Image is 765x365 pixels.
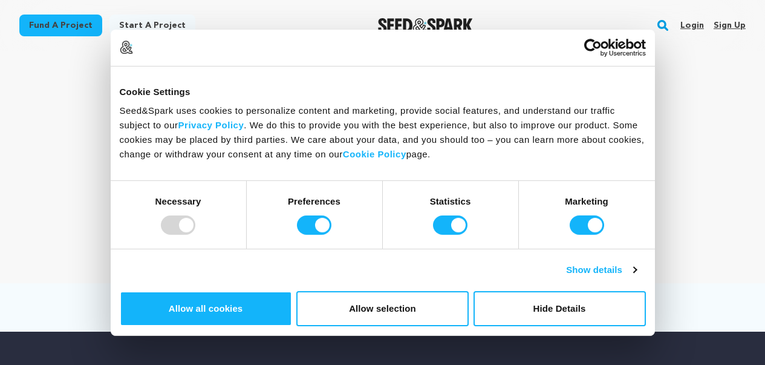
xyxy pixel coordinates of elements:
button: Hide Details [474,291,646,326]
div: Seed&Spark uses cookies to personalize content and marketing, provide social features, and unders... [120,104,646,162]
strong: Necessary [155,196,201,206]
strong: Marketing [565,196,608,206]
a: Show details [566,263,636,277]
a: Login [680,16,704,35]
div: Cookie Settings [120,84,646,99]
a: Fund a project [19,15,102,36]
button: Allow all cookies [120,291,292,326]
strong: Preferences [288,196,340,206]
a: Seed&Spark Homepage [378,18,473,33]
a: Start a project [109,15,195,36]
a: Sign up [714,16,746,35]
a: Usercentrics Cookiebot - opens in a new window [540,38,646,56]
strong: Statistics [430,196,471,206]
a: Cookie Policy [343,149,406,159]
button: Allow selection [296,291,469,326]
img: logo [120,41,133,54]
a: Privacy Policy [178,120,244,130]
img: Seed&Spark Logo Dark Mode [378,18,473,33]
